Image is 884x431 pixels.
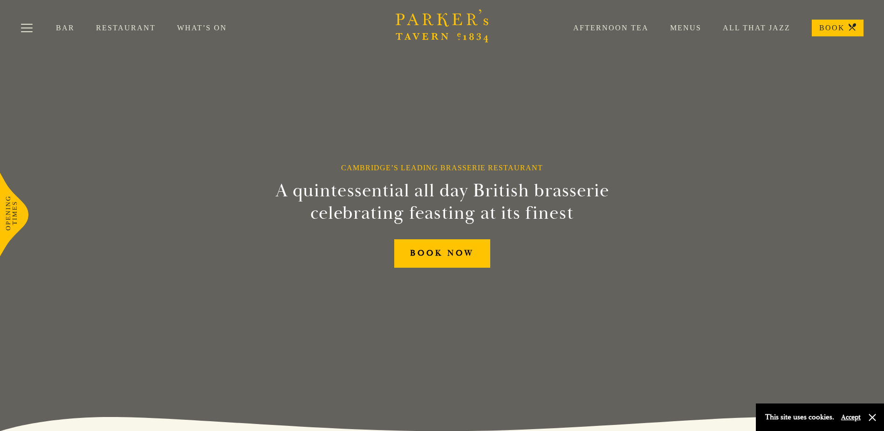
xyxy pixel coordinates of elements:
button: Close and accept [868,413,877,422]
button: Accept [841,413,861,422]
a: BOOK NOW [394,239,490,268]
p: This site uses cookies. [765,410,834,424]
h2: A quintessential all day British brasserie celebrating feasting at its finest [230,180,655,224]
h1: Cambridge’s Leading Brasserie Restaurant [341,163,543,172]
